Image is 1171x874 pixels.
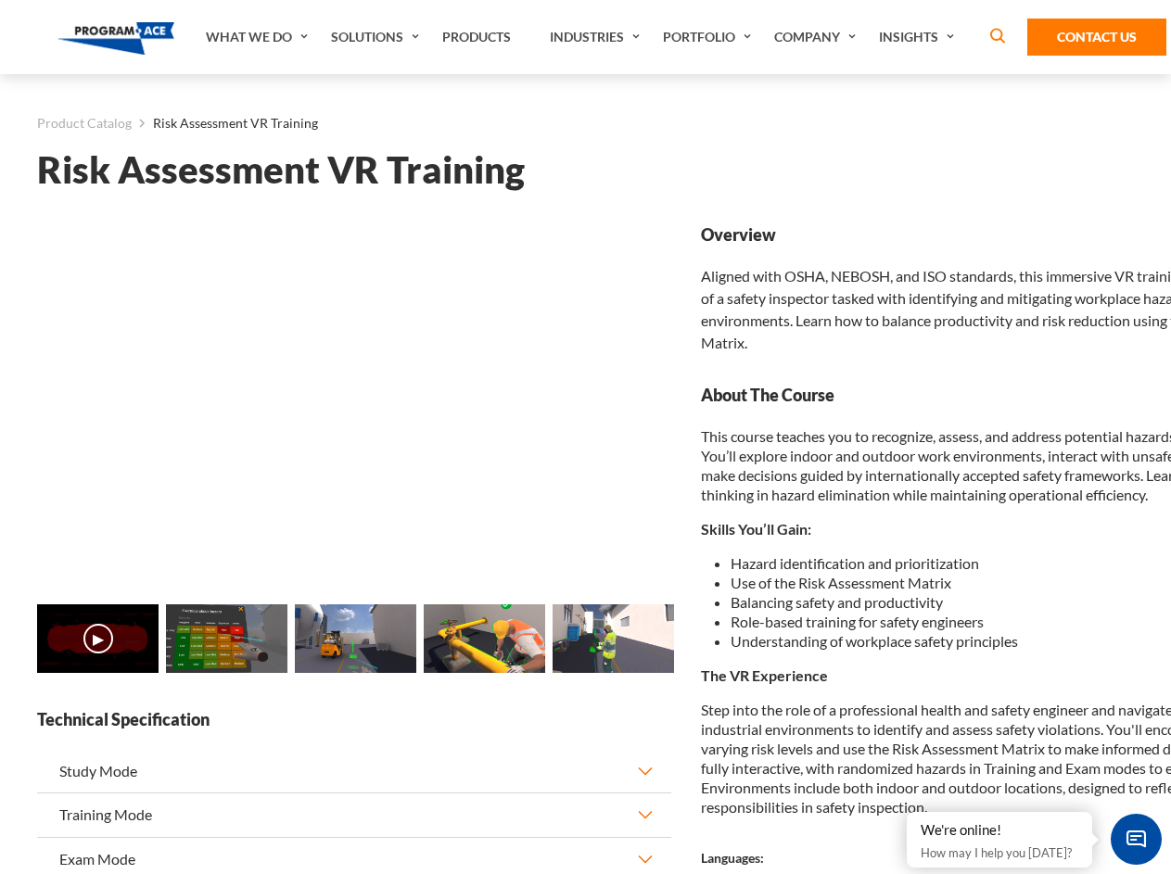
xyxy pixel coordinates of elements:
[424,604,545,673] img: Risk Assessment VR Training - Preview 3
[921,842,1078,864] p: How may I help you [DATE]?
[295,604,416,673] img: Risk Assessment VR Training - Preview 2
[1027,19,1166,56] a: Contact Us
[57,22,175,55] img: Program-Ace
[701,850,764,866] strong: Languages:
[132,111,318,135] li: Risk Assessment VR Training
[37,708,671,731] strong: Technical Specification
[166,604,287,673] img: Risk Assessment VR Training - Preview 1
[1111,814,1162,865] span: Chat Widget
[37,223,671,580] iframe: Risk Assessment VR Training - Video 0
[921,821,1078,840] div: We're online!
[37,793,671,836] button: Training Mode
[83,624,113,653] button: ▶
[553,604,674,673] img: Risk Assessment VR Training - Preview 4
[37,750,671,792] button: Study Mode
[37,111,132,135] a: Product Catalog
[37,604,159,673] img: Risk Assessment VR Training - Video 0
